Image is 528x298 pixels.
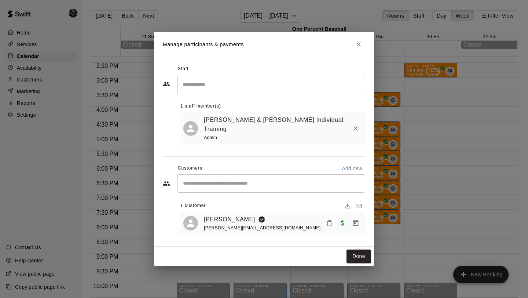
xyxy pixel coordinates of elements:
div: Garrett & Sean Individual Training [183,121,198,136]
div: Search staff [177,75,365,94]
button: Mark attendance [323,217,336,229]
button: Remove [349,122,362,135]
button: Close [352,38,365,51]
span: Admin [204,135,217,140]
span: 1 customer [180,200,206,212]
button: Add new [339,163,365,174]
button: Email participants [353,200,365,212]
span: 1 staff member(s) [180,101,221,112]
button: Done [346,250,371,263]
span: Customers [178,163,202,174]
span: [PERSON_NAME][EMAIL_ADDRESS][DOMAIN_NAME] [204,225,320,230]
a: [PERSON_NAME] & [PERSON_NAME] Individual Training [204,115,346,134]
span: Paid with Card [336,219,349,226]
button: Manage bookings & payment [349,217,362,230]
svg: Staff [163,80,170,88]
svg: Customers [163,180,170,187]
span: Staff [178,63,188,75]
div: Start typing to search customers... [177,174,365,193]
svg: Booking Owner [258,216,265,223]
a: [PERSON_NAME] [204,215,255,224]
p: Manage participants & payments [163,41,244,48]
button: Download list [342,200,353,212]
p: Add new [342,165,362,172]
div: Easton Allen [183,216,198,230]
